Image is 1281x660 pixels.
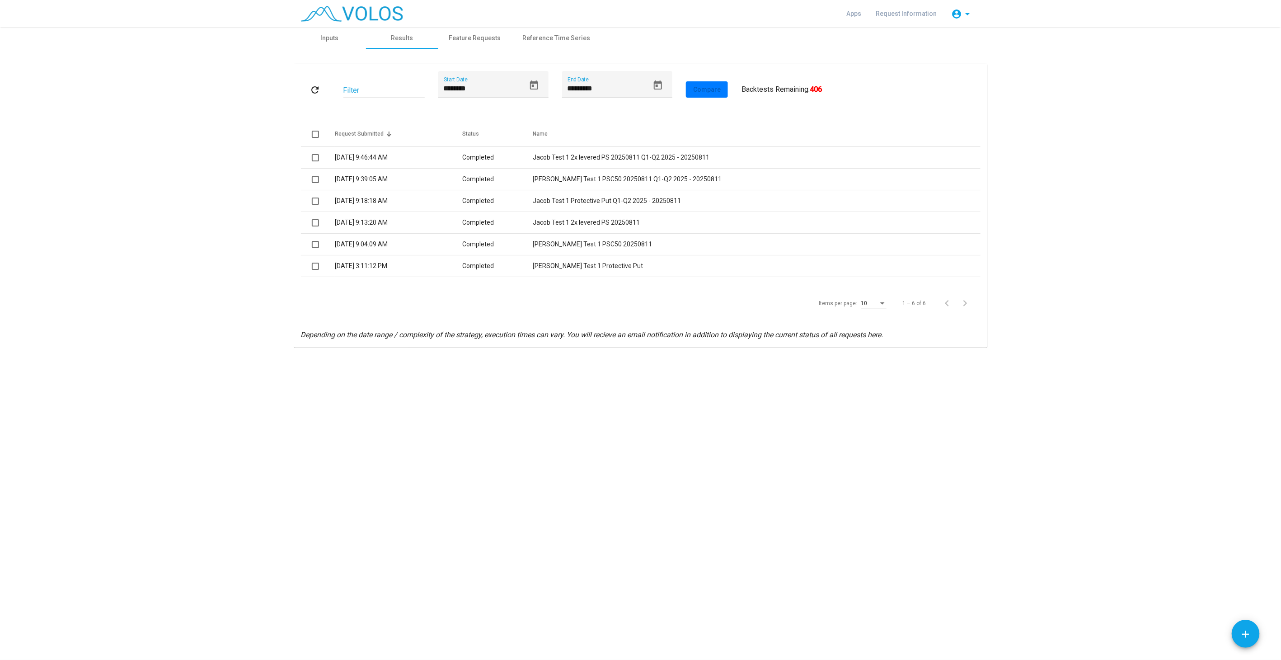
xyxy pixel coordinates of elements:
mat-select: Items per page: [861,301,887,307]
mat-icon: refresh [310,85,321,95]
td: Jacob Test 1 2x levered PS 20250811 [533,212,981,234]
mat-icon: arrow_drop_down [962,9,973,19]
div: Status [462,130,479,138]
mat-icon: account_circle [952,9,962,19]
td: [PERSON_NAME] Test 1 PSC50 20250811 Q1-Q2 2025 - 20250811 [533,169,981,190]
b: 406 [810,85,822,94]
mat-icon: add [1240,628,1252,640]
td: [DATE] 9:13:20 AM [335,212,462,234]
td: [DATE] 9:04:09 AM [335,234,462,255]
button: Open calendar [525,76,543,94]
button: Next page [959,294,977,312]
span: Request Information [876,10,937,17]
div: Request Submitted [335,130,462,138]
td: Jacob Test 1 2x levered PS 20250811 Q1-Q2 2025 - 20250811 [533,147,981,169]
div: Request Submitted [335,130,384,138]
td: Completed [462,147,533,169]
div: Name [533,130,548,138]
button: Compare [686,81,728,98]
div: Reference Time Series [523,33,591,43]
td: [PERSON_NAME] Test 1 Protective Put [533,255,981,277]
td: Completed [462,169,533,190]
div: 1 – 6 of 6 [903,299,926,307]
div: Name [533,130,970,138]
td: Completed [462,234,533,255]
td: [DATE] 9:18:18 AM [335,190,462,212]
i: Depending on the date range / complexity of the strategy, execution times can vary. You will reci... [301,330,883,339]
span: 10 [861,300,868,306]
span: Apps [847,10,862,17]
div: Status [462,130,533,138]
div: Feature Requests [449,33,501,43]
button: Add icon [1232,620,1260,648]
td: Jacob Test 1 Protective Put Q1-Q2 2025 - 20250811 [533,190,981,212]
div: Items per page: [819,299,858,307]
div: Results [391,33,413,43]
td: Completed [462,190,533,212]
button: Open calendar [649,76,667,94]
td: [DATE] 9:39:05 AM [335,169,462,190]
div: Inputs [321,33,339,43]
button: Previous page [941,294,959,312]
td: Completed [462,212,533,234]
td: [DATE] 3:11:12 PM [335,255,462,277]
span: Compare [693,86,721,93]
div: Backtests Remaining: [741,84,822,95]
td: [DATE] 9:46:44 AM [335,147,462,169]
td: [PERSON_NAME] Test 1 PSC50 20250811 [533,234,981,255]
a: Request Information [869,5,944,22]
a: Apps [840,5,869,22]
td: Completed [462,255,533,277]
